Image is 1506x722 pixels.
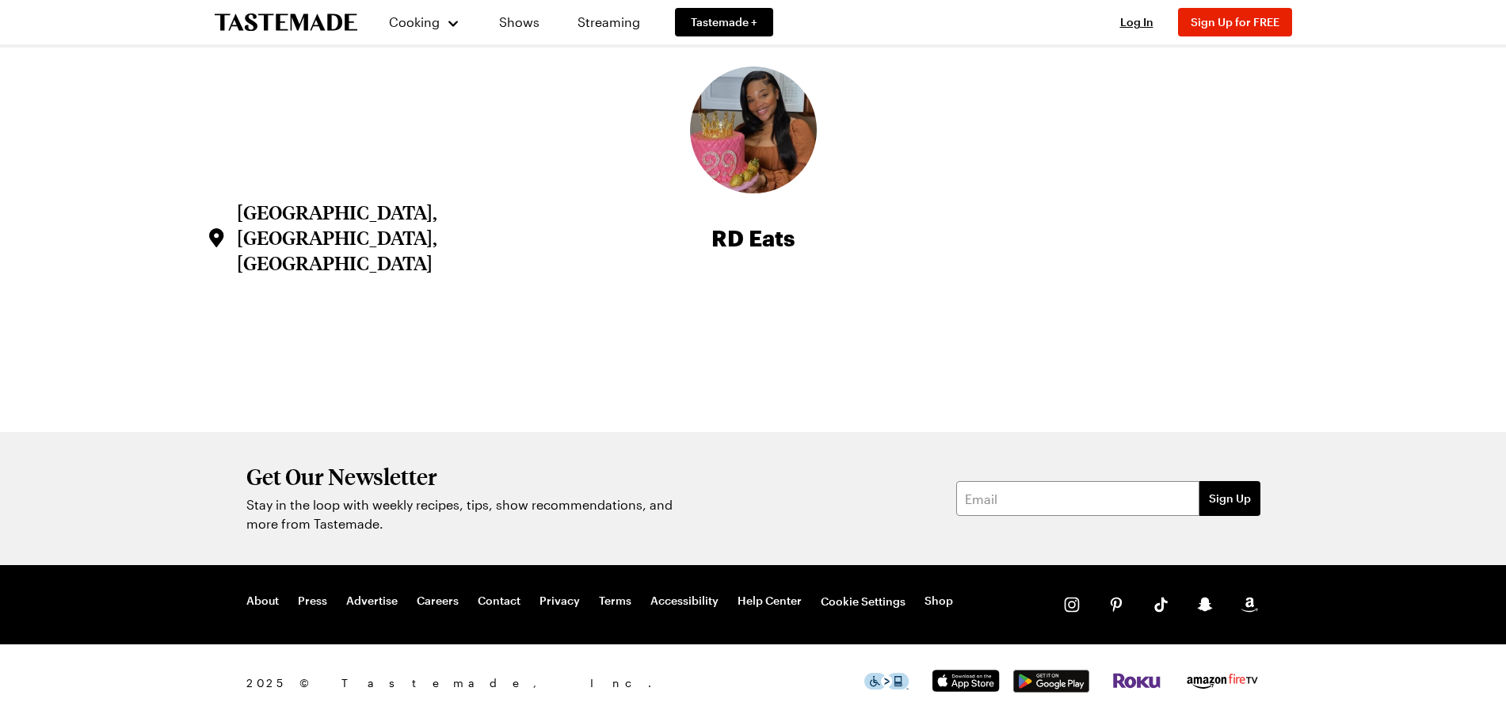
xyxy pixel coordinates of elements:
[246,674,864,692] span: 2025 © Tastemade, Inc.
[539,594,580,609] a: Privacy
[1191,15,1279,29] span: Sign Up for FREE
[690,67,817,193] button: Expand profile picture
[690,67,817,193] img: Profile picture
[1120,15,1153,29] span: Log In
[246,594,953,609] nav: Footer
[389,3,461,41] button: Cooking
[821,594,906,609] button: Cookie Settings
[1184,679,1260,694] a: Amazon Fire TV
[298,594,327,609] a: Press
[246,464,682,489] h2: Get Our Newsletter
[691,14,757,30] span: Tastemade +
[1013,680,1089,695] a: Google Play
[1105,14,1169,30] button: Log In
[1184,670,1260,692] img: Amazon Fire TV
[1111,676,1162,691] a: Roku
[478,594,520,609] a: Contact
[246,495,682,533] p: Stay in the loop with weekly recipes, tips, show recommendations, and more from Tastemade.
[864,673,909,690] img: This icon serves as a link to download the Level Access assistive technology app for individuals ...
[346,594,398,609] a: Advertise
[246,594,279,609] a: About
[417,594,459,609] a: Careers
[215,13,357,32] a: To Tastemade Home Page
[956,481,1199,516] input: Email
[599,594,631,609] a: Terms
[738,594,802,609] a: Help Center
[864,677,909,692] a: This icon serves as a link to download the Level Access assistive technology app for individuals ...
[925,594,953,609] a: Shop
[389,14,440,29] span: Cooking
[1199,481,1260,516] button: Sign Up
[928,670,1004,693] img: App Store
[928,679,1004,694] a: App Store
[711,221,795,254] h1: RD Eats
[650,594,719,609] a: Accessibility
[1013,670,1089,693] img: Google Play
[1111,673,1162,689] img: Roku
[1209,491,1251,506] span: Sign Up
[237,200,478,276] span: [GEOGRAPHIC_DATA], [GEOGRAPHIC_DATA], [GEOGRAPHIC_DATA]
[675,8,773,36] a: Tastemade +
[1178,8,1292,36] button: Sign Up for FREE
